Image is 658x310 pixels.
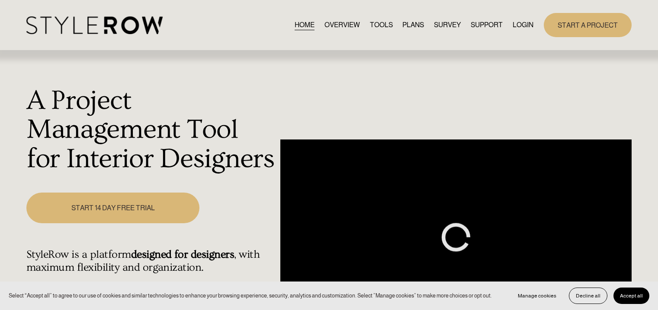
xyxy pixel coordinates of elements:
button: Decline all [569,288,607,304]
a: SURVEY [434,19,461,31]
a: folder dropdown [471,19,503,31]
a: PLANS [402,19,424,31]
h4: StyleRow is a platform , with maximum flexibility and organization. [26,248,276,274]
span: SUPPORT [471,20,503,30]
a: LOGIN [513,19,533,31]
a: START A PROJECT [544,13,632,37]
button: Accept all [613,288,649,304]
span: Accept all [620,293,643,299]
span: Manage cookies [518,293,556,299]
a: TOOLS [370,19,393,31]
span: Decline all [576,293,600,299]
a: START 14 DAY FREE TRIAL [26,193,199,223]
a: HOME [295,19,315,31]
img: StyleRow [26,16,163,34]
p: Select “Accept all” to agree to our use of cookies and similar technologies to enhance your brows... [9,291,492,300]
h1: A Project Management Tool for Interior Designers [26,86,276,174]
strong: designed for designers [131,248,234,261]
a: OVERVIEW [324,19,360,31]
button: Manage cookies [511,288,563,304]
